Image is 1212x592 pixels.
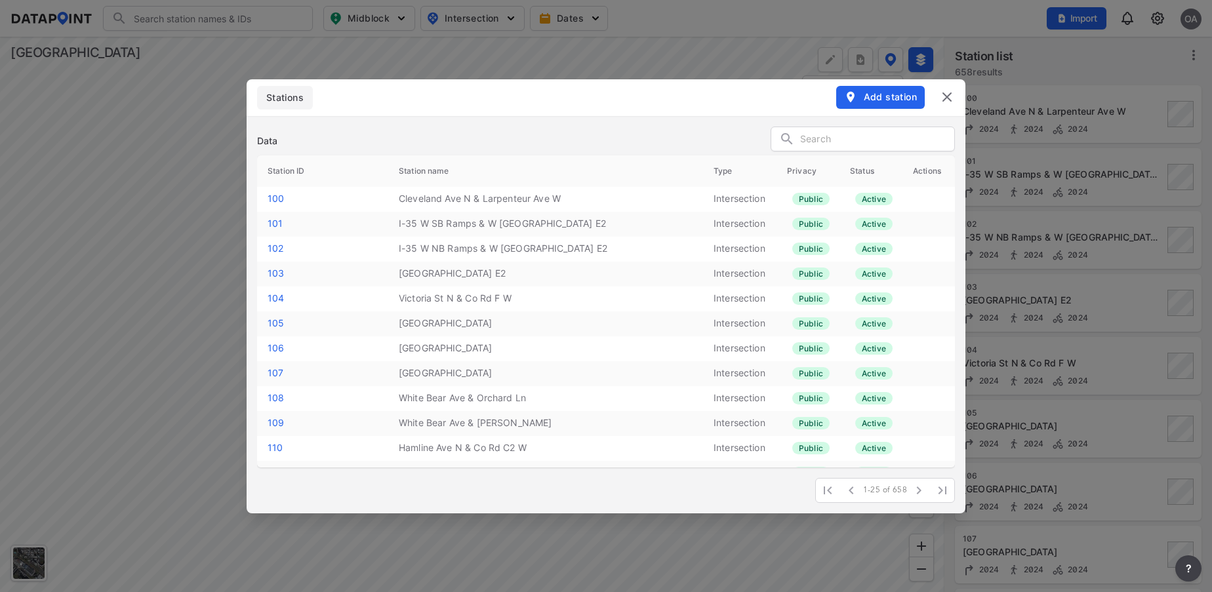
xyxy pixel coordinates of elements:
[268,243,283,254] a: 102
[388,286,703,311] td: Victoria St N & Co Rd F W
[792,417,830,429] label: Public
[792,367,830,380] label: Public
[792,392,830,405] label: Public
[800,130,954,149] input: Search
[388,262,703,286] td: [GEOGRAPHIC_DATA] E2
[839,479,863,502] span: Previous Page
[703,361,777,386] td: Intersection
[268,218,283,229] a: 101
[844,90,917,104] span: Add station
[855,267,893,280] label: active
[703,461,777,486] td: Midblock
[265,91,305,104] span: Stations
[855,392,893,405] label: active
[268,317,284,328] a: 105
[792,317,830,330] label: Public
[777,155,839,187] th: Privacy
[268,442,283,453] a: 110
[388,237,703,262] td: I-35 W NB Ramps & W [GEOGRAPHIC_DATA] E2
[816,479,839,502] span: First Page
[703,187,777,212] td: Intersection
[703,212,777,237] td: Intersection
[703,436,777,461] td: Intersection
[388,361,703,386] td: [GEOGRAPHIC_DATA]
[855,442,893,454] label: active
[388,411,703,436] td: White Bear Ave & [PERSON_NAME]
[1175,555,1202,582] button: more
[703,336,777,361] td: Intersection
[855,193,893,205] label: active
[268,417,284,428] a: 109
[257,134,278,148] h3: Data
[268,193,284,204] a: 100
[939,89,955,105] img: close.efbf2170.svg
[855,367,893,380] label: active
[268,342,284,353] a: 106
[855,417,893,429] label: active
[388,436,703,461] td: Hamline Ave N & Co Rd C2 W
[703,155,777,187] th: Type
[1183,561,1194,576] span: ?
[388,336,703,361] td: [GEOGRAPHIC_DATA]
[855,292,893,305] label: active
[855,218,893,230] label: active
[268,367,283,378] a: 107
[388,187,703,212] td: Cleveland Ave N & Larpenteur Ave W
[703,262,777,286] td: Intersection
[268,292,284,304] a: 104
[863,485,907,496] span: 1-25 of 658
[388,386,703,411] td: White Bear Ave & Orchard Ln
[257,155,388,187] th: Station ID
[388,155,703,187] th: Station name
[257,86,313,109] div: full width tabs example
[388,212,703,237] td: I-35 W SB Ramps & W [GEOGRAPHIC_DATA] E2
[388,461,703,486] td: 06 - 10837 - CSAH [STREET_ADDRESS] (CO RD B)
[703,311,777,336] td: Intersection
[703,286,777,311] td: Intersection
[855,243,893,255] label: active
[703,411,777,436] td: Intersection
[792,342,830,355] label: Public
[792,218,830,230] label: Public
[907,479,931,502] span: Next Page
[388,311,703,336] td: [GEOGRAPHIC_DATA]
[839,155,902,187] th: Status
[268,267,284,279] a: 103
[703,237,777,262] td: Intersection
[792,442,830,454] label: Public
[902,155,955,187] th: Actions
[855,317,893,330] label: active
[855,342,893,355] label: active
[792,267,830,280] label: Public
[792,193,830,205] label: Public
[792,243,830,255] label: Public
[836,86,925,108] button: Add station
[931,479,954,502] span: Last Page
[703,386,777,411] td: Intersection
[792,292,830,305] label: Public
[268,392,284,403] a: 108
